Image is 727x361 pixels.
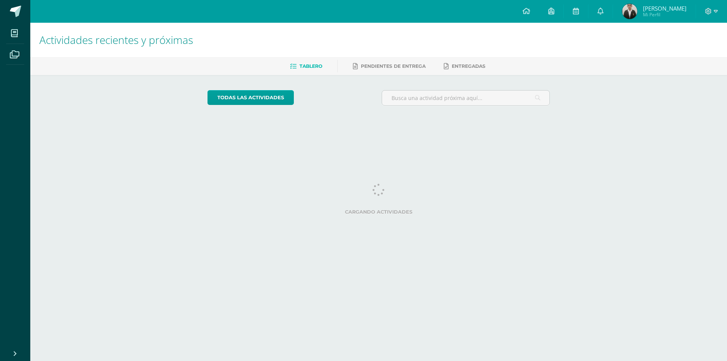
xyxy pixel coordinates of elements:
[290,60,322,72] a: Tablero
[207,90,294,105] a: todas las Actividades
[452,63,485,69] span: Entregadas
[382,91,550,105] input: Busca una actividad próxima aquí...
[643,5,686,12] span: [PERSON_NAME]
[353,60,426,72] a: Pendientes de entrega
[643,11,686,18] span: Mi Perfil
[300,63,322,69] span: Tablero
[361,63,426,69] span: Pendientes de entrega
[207,209,550,215] label: Cargando actividades
[39,33,193,47] span: Actividades recientes y próximas
[622,4,637,19] img: 9cba83c61a23d201a46ceb38024cea35.png
[444,60,485,72] a: Entregadas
